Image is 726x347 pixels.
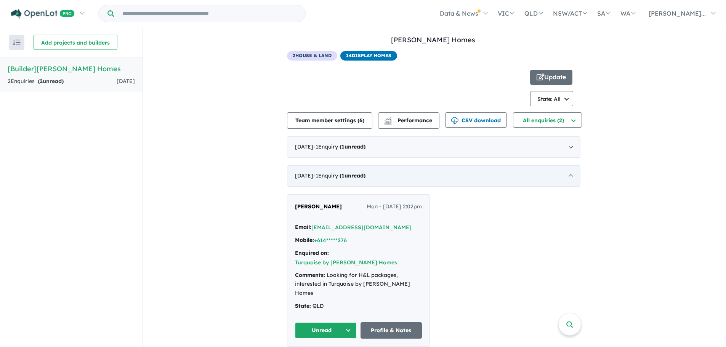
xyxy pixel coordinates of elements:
strong: Email: [295,224,311,230]
h5: [Builder] [PERSON_NAME] Homes [8,64,135,74]
span: 2 [40,78,43,85]
img: line-chart.svg [385,117,391,121]
a: [PERSON_NAME] Homes [391,35,475,44]
img: download icon [451,117,458,125]
div: Looking for H&L packages, interested in Turquoise by [PERSON_NAME] Homes [295,271,422,298]
div: [DATE] [287,136,580,158]
span: [DATE] [117,78,135,85]
strong: ( unread) [340,172,365,179]
img: sort.svg [13,40,21,45]
a: [PERSON_NAME] [295,202,342,211]
strong: ( unread) [340,143,365,150]
button: Team member settings (6) [287,112,372,129]
span: 6 [359,117,362,124]
span: [PERSON_NAME] [295,203,342,210]
strong: ( unread) [38,78,64,85]
button: Performance [378,112,439,129]
a: Turquoise by [PERSON_NAME] Homes [295,259,397,266]
button: Add projects and builders [34,35,117,50]
span: 1 [341,172,345,179]
button: [EMAIL_ADDRESS][DOMAIN_NAME] [311,224,412,232]
button: All enquiries (2) [513,112,582,128]
span: Performance [385,117,432,124]
div: [DATE] [287,165,580,187]
img: bar-chart.svg [384,119,392,124]
button: Update [530,70,572,85]
strong: Mobile: [295,237,314,243]
img: Openlot PRO Logo White [11,9,75,19]
button: Unread [295,322,357,339]
strong: Comments: [295,272,325,278]
span: [PERSON_NAME]... [649,10,706,17]
span: 1 [341,143,345,150]
span: 2 House & Land [287,51,337,61]
a: Profile & Notes [361,322,422,339]
span: - 1 Enquir y [313,143,365,150]
span: - 1 Enquir y [313,172,365,179]
div: 2 Enquir ies [8,77,64,86]
input: Try estate name, suburb, builder or developer [115,5,304,22]
strong: State: [295,302,311,309]
button: CSV download [445,112,507,128]
div: QLD [295,302,422,311]
span: Mon - [DATE] 2:02pm [367,202,422,211]
span: 14 Display Homes [340,51,397,61]
button: Turquoise by [PERSON_NAME] Homes [295,259,397,267]
strong: Enquired on: [295,249,329,256]
button: State: All [530,91,573,106]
